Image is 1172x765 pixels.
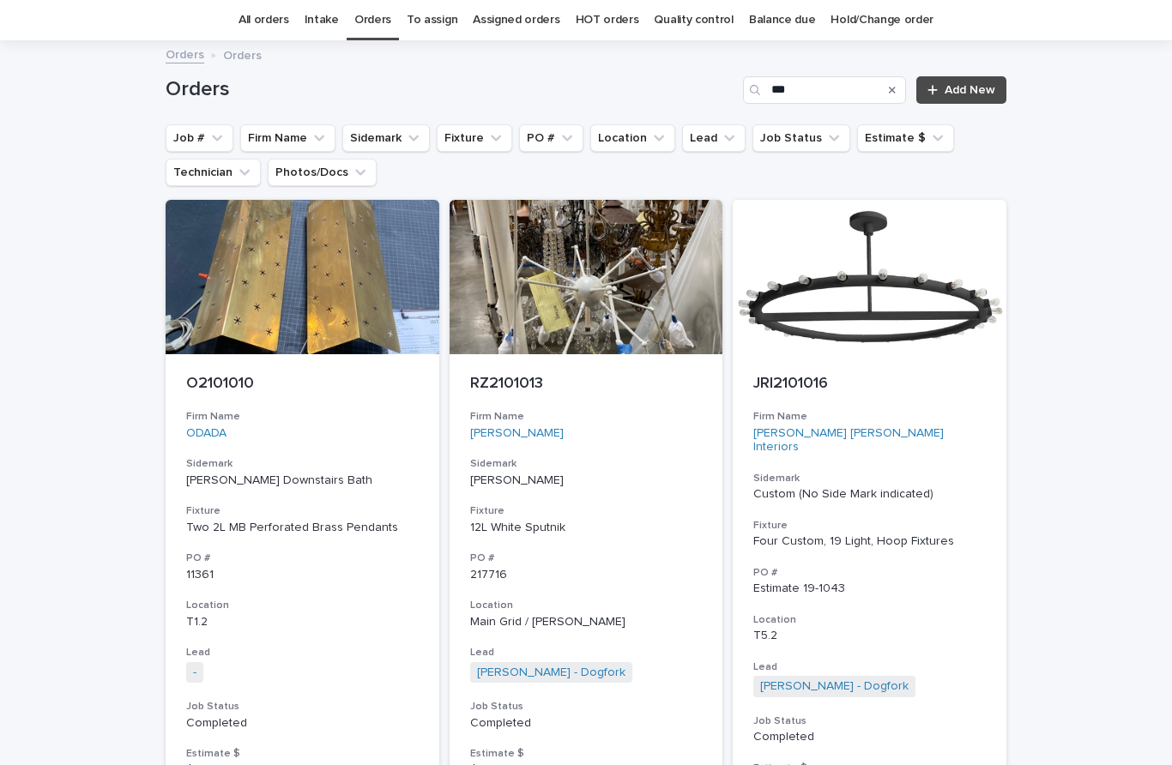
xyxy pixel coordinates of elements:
p: 217716 [470,568,703,582]
div: 12L White Sputnik [470,521,703,535]
p: T1.2 [186,615,419,629]
h3: Sidemark [470,457,703,471]
h3: Location [470,599,703,612]
button: Photos/Docs [268,159,377,186]
p: Completed [186,716,419,731]
p: Completed [470,716,703,731]
h3: Lead [186,646,419,660]
span: Add New [945,84,995,96]
h3: Estimate $ [470,747,703,761]
button: Job Status [752,124,850,152]
h3: PO # [470,551,703,565]
p: JRI2101016 [753,375,986,394]
button: Lead [682,124,746,152]
h3: Sidemark [186,457,419,471]
a: [PERSON_NAME] [470,426,564,441]
p: O2101010 [186,375,419,394]
a: [PERSON_NAME] - Dogfork [760,679,909,694]
a: ODADA [186,426,227,441]
p: RZ2101013 [470,375,703,394]
button: Fixture [437,124,512,152]
button: PO # [519,124,583,152]
a: Add New [916,76,1006,104]
button: Sidemark [342,124,430,152]
p: Completed [753,730,986,744]
h3: Firm Name [470,410,703,424]
h3: Fixture [470,504,703,518]
h3: Sidemark [753,472,986,485]
h1: Orders [166,77,736,102]
h3: Fixture [186,504,419,518]
h3: Lead [753,660,986,674]
a: - [193,666,196,680]
p: [PERSON_NAME] [470,473,703,488]
p: Custom (No Side Mark indicated) [753,487,986,502]
h3: Job Status [186,700,419,714]
p: Estimate 19-1043 [753,581,986,596]
h3: PO # [753,566,986,580]
button: Location [590,124,675,152]
h3: Lead [470,646,703,660]
a: Orders [166,44,204,63]
p: Orders [223,45,262,63]
div: Two 2L MB Perforated Brass Pendants [186,521,419,535]
div: Four Custom, 19 Light, Hoop Fixtures [753,534,986,549]
button: Technician [166,159,261,186]
h3: Estimate $ [186,747,419,761]
h3: Firm Name [186,410,419,424]
p: 11361 [186,568,419,582]
h3: Job Status [753,714,986,728]
p: Main Grid / [PERSON_NAME] [470,615,703,629]
a: [PERSON_NAME] - Dogfork [477,666,625,680]
input: Search [743,76,906,104]
h3: Location [186,599,419,612]
h3: Location [753,613,986,627]
a: [PERSON_NAME] [PERSON_NAME] Interiors [753,426,986,455]
p: T5.2 [753,629,986,643]
h3: Firm Name [753,410,986,424]
h3: Fixture [753,519,986,533]
h3: PO # [186,551,419,565]
h3: Job Status [470,700,703,714]
button: Estimate $ [857,124,954,152]
p: [PERSON_NAME] Downstairs Bath [186,473,419,488]
button: Job # [166,124,233,152]
button: Firm Name [240,124,335,152]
